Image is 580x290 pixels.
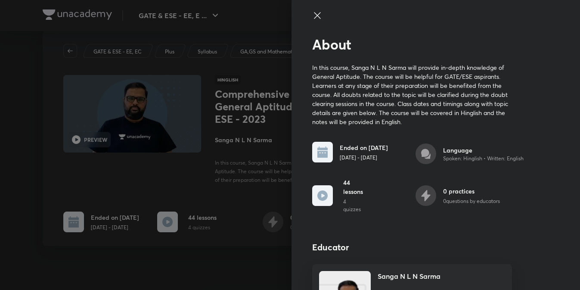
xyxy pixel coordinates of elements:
p: In this course, Sanga N L N Sarma will provide in-depth knowledge of General Aptitude. The course... [312,63,512,126]
p: Spoken: Hinglish • Written: English [443,155,524,162]
h6: 0 practices [443,187,500,196]
p: 4 quizzes [343,198,364,213]
h4: Educator [312,241,530,254]
p: [DATE] - [DATE] [340,154,388,162]
h2: About [312,36,530,53]
h6: 44 lessons [343,178,364,196]
h6: Ended on [DATE] [340,143,388,152]
p: 0 questions by educators [443,197,500,205]
h4: Sanga N L N Sarma [378,271,440,281]
h6: Language [443,146,524,155]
